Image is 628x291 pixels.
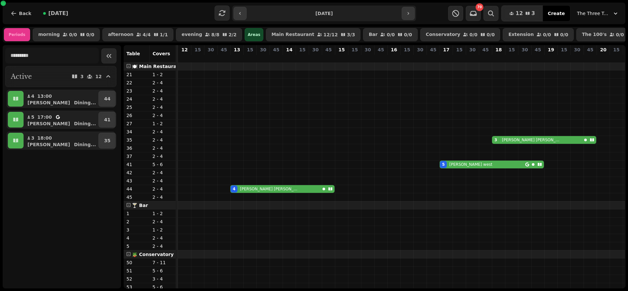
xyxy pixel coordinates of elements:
[126,161,147,168] p: 41
[509,46,515,53] p: 15
[613,46,619,53] p: 15
[369,32,377,37] p: Bar
[11,72,32,81] h2: Active
[48,11,68,16] span: [DATE]
[548,46,554,53] p: 19
[444,54,449,61] p: 5
[260,54,266,61] p: 0
[339,54,344,61] p: 0
[96,202,114,218] button: 34
[98,181,116,197] button: 45
[31,183,35,190] p: 2
[152,104,173,111] p: 2 - 4
[195,54,200,61] p: 0
[365,46,371,53] p: 30
[229,32,237,37] p: 2 / 2
[27,211,40,217] p: Laila
[535,46,541,53] p: 45
[98,91,116,107] button: 44
[25,223,97,239] button: 418:00[PERSON_NAME]Dining...
[247,46,253,53] p: 15
[126,71,147,78] p: 21
[108,32,133,37] p: afternoon
[543,6,570,21] button: Create
[325,46,332,53] p: 45
[38,32,60,37] p: morning
[152,96,173,102] p: 2 - 4
[126,120,147,127] p: 27
[208,46,214,53] p: 30
[152,161,173,168] p: 5 - 6
[31,246,35,252] p: 8
[299,46,305,53] p: 15
[443,46,449,53] p: 17
[27,99,70,106] p: [PERSON_NAME]
[126,145,147,151] p: 36
[104,137,110,144] p: 35
[326,54,331,61] p: 0
[247,54,253,61] p: 0
[37,114,52,120] p: 17:00
[417,46,423,53] p: 30
[487,32,495,37] p: 0 / 0
[102,269,108,276] p: 54
[132,252,173,257] span: 🪴 Conservatory
[245,28,263,41] div: Areas
[96,265,114,281] button: 54
[126,267,147,274] p: 51
[126,186,147,192] p: 44
[176,28,242,41] button: evening8/82/2
[404,32,412,37] p: 0 / 0
[27,273,38,280] p: Jack
[25,112,97,128] button: 517:00[PERSON_NAME]Dining...
[126,96,147,102] p: 24
[152,71,173,78] p: 1 - 2
[126,79,147,86] p: 22
[37,135,52,141] p: 18:00
[126,88,147,94] p: 23
[477,6,482,9] span: 70
[152,267,173,274] p: 5 - 6
[182,54,187,61] p: 0
[126,218,147,225] p: 2
[391,54,396,61] p: 0
[86,32,95,37] p: 0 / 0
[508,32,533,37] p: Extension
[271,32,314,37] p: Main Restaurant
[98,133,116,148] button: 35
[573,8,623,19] button: The Three Trees
[378,54,383,61] p: 0
[4,28,30,41] div: Periods
[74,231,96,238] p: Dining ...
[195,46,201,53] p: 15
[234,54,239,61] p: 4
[102,207,108,213] p: 34
[548,54,553,61] p: 0
[417,54,423,61] p: 0
[616,32,624,37] p: 0 / 0
[312,46,319,53] p: 30
[260,46,266,53] p: 30
[126,169,147,176] p: 42
[126,210,147,217] p: 1
[72,273,94,280] p: Dining ...
[72,211,94,217] p: Dining ...
[323,32,338,37] p: 12 / 12
[601,54,606,61] p: 0
[152,218,173,225] p: 2 - 4
[515,11,523,16] span: 12
[543,32,551,37] p: 0 / 0
[104,228,110,234] p: 44
[560,32,568,37] p: 0 / 0
[80,74,84,79] p: 3
[522,54,527,61] p: 0
[152,210,173,217] p: 1 - 2
[501,6,543,21] button: 123
[19,11,31,16] span: Back
[25,244,92,260] button: 818:00LaurenDining...
[152,178,173,184] p: 2 - 4
[102,28,173,41] button: afternoon4/41/1
[104,95,110,102] p: 44
[494,137,497,143] div: 3
[5,6,37,21] button: Back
